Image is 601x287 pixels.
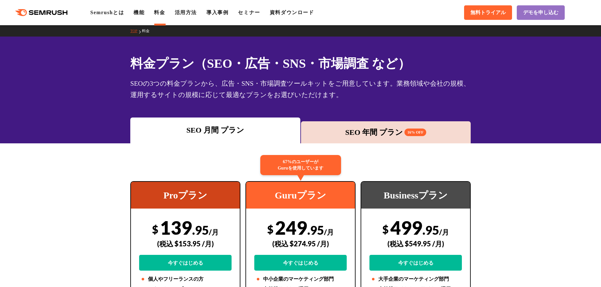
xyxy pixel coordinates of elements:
span: .95 [192,223,209,237]
span: $ [267,223,274,236]
li: 個人やフリーランスの方 [139,275,232,283]
div: SEOの3つの料金プランから、広告・SNS・市場調査ツールキットをご用意しています。業務領域や会社の規模、運用するサイトの規模に応じて最適なプランをお選びいただけます。 [130,78,471,100]
span: $ [152,223,158,236]
a: Semrushとは [90,10,124,15]
span: .95 [422,223,439,237]
a: 活用方法 [175,10,197,15]
a: 今すぐはじめる [369,255,462,271]
div: (税込 $549.95 /月) [369,232,462,255]
a: TOP [130,29,142,33]
div: SEO 年間 プラン [304,127,468,138]
div: Proプラン [131,182,240,209]
span: デモを申し込む [523,9,558,16]
div: Guruプラン [246,182,355,209]
a: 無料トライアル [464,5,512,20]
h1: 料金プラン（SEO・広告・SNS・市場調査 など） [130,54,471,73]
div: 67%のユーザーが Guruを使用しています [260,155,341,175]
a: 資料ダウンロード [270,10,314,15]
a: 料金 [142,29,154,33]
div: (税込 $153.95 /月) [139,232,232,255]
a: 今すぐはじめる [254,255,347,271]
div: SEO 月間 プラン [133,124,297,136]
li: 大手企業のマーケティング部門 [369,275,462,283]
div: 249 [254,216,347,271]
span: 16% OFF [404,129,426,136]
div: 139 [139,216,232,271]
span: 無料トライアル [470,9,506,16]
a: デモを申し込む [517,5,565,20]
div: Businessプラン [361,182,470,209]
a: 料金 [154,10,165,15]
a: 今すぐはじめる [139,255,232,271]
a: 導入事例 [206,10,228,15]
span: .95 [307,223,324,237]
span: /月 [324,228,334,236]
div: (税込 $274.95 /月) [254,232,347,255]
span: $ [382,223,389,236]
span: /月 [439,228,449,236]
li: 中小企業のマーケティング部門 [254,275,347,283]
a: セミナー [238,10,260,15]
div: 499 [369,216,462,271]
span: /月 [209,228,219,236]
a: 機能 [133,10,144,15]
